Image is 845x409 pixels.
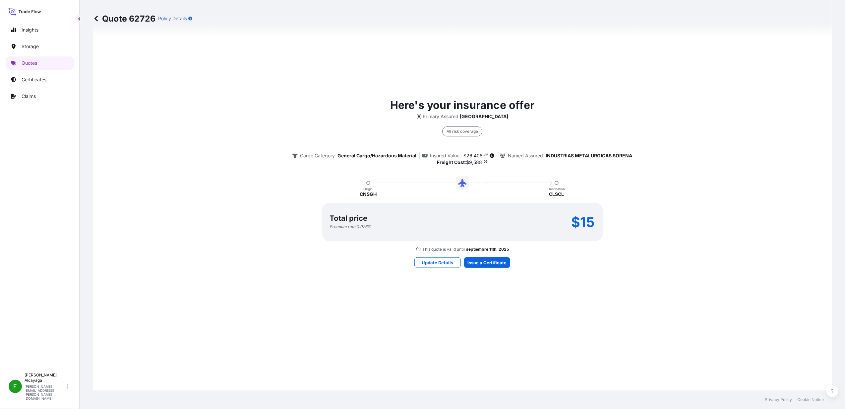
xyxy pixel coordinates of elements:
[797,397,824,402] a: Cookie Notice
[22,93,36,100] p: Claims
[6,40,74,53] a: Storage
[548,187,565,191] p: Destination
[423,113,459,120] p: Primary Assured
[338,152,417,159] p: General Cargo/Hazardous Material
[484,161,488,163] span: 05
[14,383,17,390] span: F
[22,27,38,33] p: Insights
[422,259,453,266] p: Update Details
[466,247,509,252] p: septiembre 11th, 2025
[464,257,510,268] button: Issue a Certificate
[460,113,509,120] p: [GEOGRAPHIC_DATA]
[466,160,469,165] span: $
[437,159,488,166] p: :
[22,43,39,50] p: Storage
[430,152,460,159] p: Insured Value
[22,76,46,83] p: Certificates
[158,15,187,22] p: Policy Details
[390,97,534,113] p: Here's your insurance offer
[442,126,482,136] div: All risk coverage
[765,397,792,402] a: Privacy Policy
[22,60,37,66] p: Quotes
[473,153,474,158] span: ,
[330,224,372,229] p: Premium rate 0.026 %
[437,159,465,165] b: Freight Cost
[467,153,473,158] span: 26
[414,257,461,268] button: Update Details
[549,191,564,198] p: CLSCL
[360,191,377,198] p: CNSGH
[464,153,467,158] span: $
[6,23,74,37] a: Insights
[6,56,74,70] a: Quotes
[25,384,66,400] p: [PERSON_NAME][EMAIL_ADDRESS][PERSON_NAME][DOMAIN_NAME]
[472,160,473,165] span: ,
[546,152,632,159] p: INDUSTRIAS METALURGICAS SORENA
[364,187,373,191] p: Origin
[484,154,488,156] span: 86
[330,215,368,221] p: Total price
[572,217,595,227] p: $15
[93,13,155,24] p: Quote 62726
[469,160,472,165] span: 9
[6,90,74,103] a: Claims
[483,154,484,156] span: .
[6,73,74,86] a: Certificates
[482,161,483,163] span: .
[508,152,543,159] p: Named Assured
[468,259,507,266] p: Issue a Certificate
[422,247,465,252] p: This quote is valid until
[474,153,483,158] span: 408
[473,160,482,165] span: 588
[25,372,66,383] p: [PERSON_NAME] Alcayaga
[300,152,335,159] p: Cargo Category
